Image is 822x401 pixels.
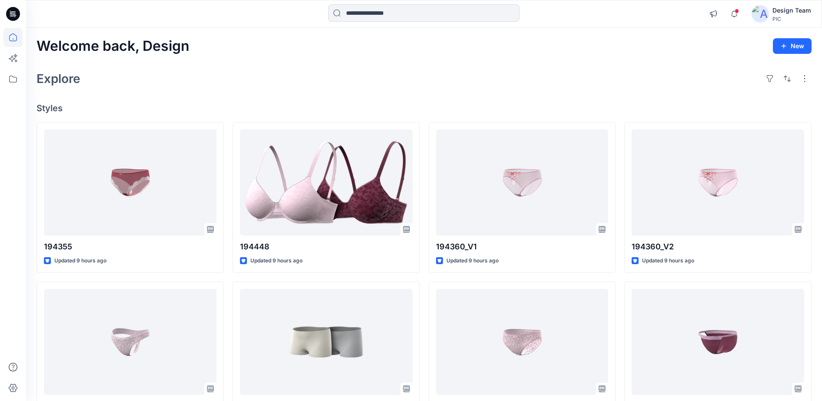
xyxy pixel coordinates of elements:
[773,38,812,54] button: New
[250,256,303,265] p: Updated 9 hours ago
[240,241,413,253] p: 194448
[54,256,106,265] p: Updated 9 hours ago
[752,5,769,23] img: avatar
[44,129,216,236] a: 194355
[772,16,811,22] div: PIC
[240,289,413,395] a: 194349
[436,289,609,395] a: 194373
[632,241,804,253] p: 194360_V2
[632,289,804,395] a: 194447_V1
[37,72,80,86] h2: Explore
[446,256,499,265] p: Updated 9 hours ago
[44,241,216,253] p: 194355
[37,103,812,113] h4: Styles
[436,129,609,236] a: 194360_V1
[37,38,190,54] h2: Welcome back, Design
[436,241,609,253] p: 194360_V1
[44,289,216,395] a: 194374
[240,129,413,236] a: 194448
[632,129,804,236] a: 194360_V2
[642,256,694,265] p: Updated 9 hours ago
[772,5,811,16] div: Design Team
